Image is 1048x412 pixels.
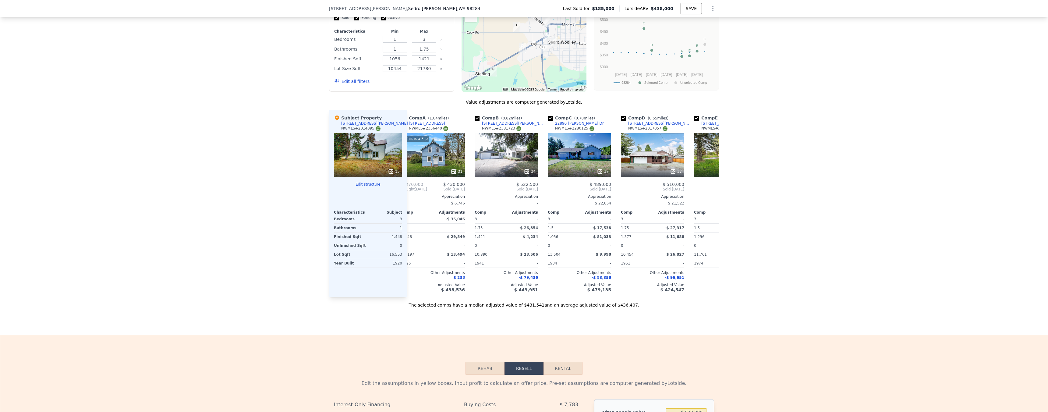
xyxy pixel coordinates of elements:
[548,235,558,239] span: 1,056
[402,182,423,187] span: $ 270,000
[451,201,465,205] span: $ 6,746
[689,49,691,52] text: E
[600,65,608,69] text: $300
[587,287,611,292] span: $ 479,135
[660,287,684,292] span: $ 424,547
[402,235,412,239] span: 1,248
[595,201,611,205] span: $ 22,854
[341,126,381,131] div: NWMLS # 2014095
[402,210,433,215] div: Comp
[668,201,684,205] span: $ 21,522
[681,49,683,53] text: A
[548,88,557,91] a: Terms
[514,287,538,292] span: $ 443,951
[490,66,497,76] div: 10619 Sterling Rd
[441,287,465,292] span: $ 438,536
[334,78,370,84] button: Edit all filters
[681,3,702,14] button: SAVE
[621,210,653,215] div: Comp
[505,362,543,375] button: Resell
[694,243,696,248] span: 0
[694,252,707,257] span: 11,761
[402,121,445,126] a: [STREET_ADDRESS]
[402,224,432,232] div: 1
[694,270,757,275] div: Other Adjustments
[651,6,673,11] span: $438,000
[354,15,376,20] label: Pending
[402,194,465,199] div: Appreciation
[563,5,592,12] span: Last Sold for
[694,115,743,121] div: Comp E
[628,126,667,131] div: NWMLS # 2317057
[581,259,611,268] div: -
[600,53,608,57] text: $350
[334,45,379,53] div: Bathrooms
[434,224,465,232] div: -
[376,126,381,131] img: NWMLS Logo
[548,252,561,257] span: 13,504
[524,169,536,175] div: 34
[650,43,653,47] text: D
[694,235,704,239] span: 1,296
[548,259,578,268] div: 1984
[548,210,579,215] div: Comp
[541,44,547,54] div: 313 W Bennett St
[453,275,465,280] span: $ 238
[621,194,684,199] div: Appreciation
[503,116,511,120] span: 0.82
[621,187,684,192] span: Sold [DATE]
[443,126,448,131] img: NWMLS Logo
[508,215,538,223] div: -
[548,194,611,199] div: Appreciation
[407,5,480,12] span: , Sedro [PERSON_NAME]
[402,252,414,257] span: 12,197
[615,73,627,77] text: [DATE]
[666,235,684,239] span: $ 11,688
[520,252,538,257] span: $ 23,506
[653,210,684,215] div: Adjustments
[475,243,477,248] span: 0
[621,224,651,232] div: 1.75
[506,210,538,215] div: Adjustments
[516,182,538,187] span: $ 522,500
[548,270,611,275] div: Other Adjustments
[354,16,359,20] input: Pending
[661,73,672,77] text: [DATE]
[665,226,684,230] span: -$ 27,317
[464,399,532,410] div: Buying Costs
[409,121,445,126] div: [STREET_ADDRESS]
[475,199,538,208] div: -
[427,187,465,192] span: Sold [DATE]
[548,121,604,126] a: 22890 [PERSON_NAME] Dr
[621,270,684,275] div: Other Adjustments
[631,73,642,77] text: [DATE]
[334,233,367,241] div: Finished Sqft
[508,259,538,268] div: -
[329,99,719,105] div: Value adjustments are computer generated by Lotside .
[694,282,757,287] div: Adjusted Value
[694,217,696,221] span: 3
[388,169,400,175] div: 15
[555,121,604,126] div: 22890 [PERSON_NAME] Dr
[334,250,367,259] div: Lot Sqft
[475,187,538,192] span: Sold [DATE]
[463,84,483,92] a: Open this area in Google Maps (opens a new window)
[654,241,684,250] div: -
[680,81,707,85] text: Unselected Comp
[694,224,724,232] div: 1.5
[381,15,400,20] label: Active
[670,169,682,175] div: 37
[621,282,684,287] div: Adjusted Value
[548,224,578,232] div: 1.5
[523,235,538,239] span: $ 4,234
[643,21,645,25] text: C
[369,241,402,250] div: 0
[621,217,623,221] span: 3
[434,259,465,268] div: -
[434,241,465,250] div: -
[646,73,657,77] text: [DATE]
[572,116,597,120] span: ( miles)
[575,116,584,120] span: 0.78
[701,121,738,126] div: [STREET_ADDRESS]
[694,210,726,215] div: Comp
